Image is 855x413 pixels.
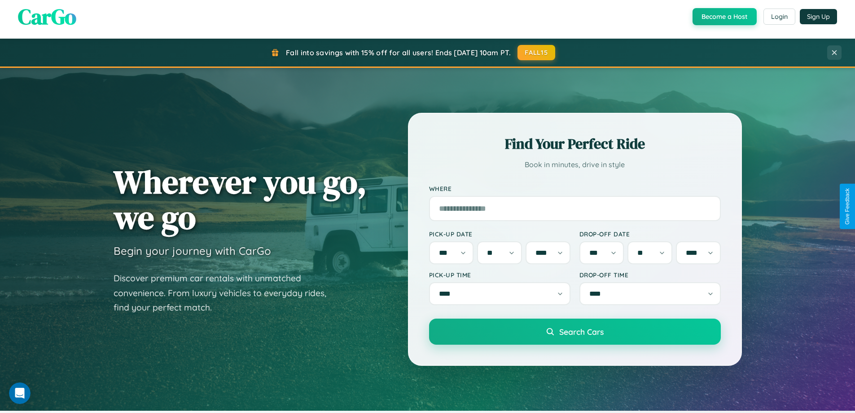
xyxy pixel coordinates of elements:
label: Drop-off Time [579,271,721,279]
span: CarGo [18,2,76,31]
label: Pick-up Time [429,271,570,279]
button: Sign Up [800,9,837,24]
div: Give Feedback [844,188,851,225]
button: Search Cars [429,319,721,345]
h3: Begin your journey with CarGo [114,244,271,258]
h1: Wherever you go, we go [114,164,367,235]
p: Discover premium car rentals with unmatched convenience. From luxury vehicles to everyday rides, ... [114,271,338,315]
iframe: Intercom live chat [9,382,31,404]
button: Login [763,9,795,25]
button: Become a Host [693,8,757,25]
span: Fall into savings with 15% off for all users! Ends [DATE] 10am PT. [286,48,511,57]
p: Book in minutes, drive in style [429,158,721,171]
span: Search Cars [559,327,604,337]
label: Where [429,185,721,192]
h2: Find Your Perfect Ride [429,134,721,154]
label: Pick-up Date [429,230,570,238]
button: FALL15 [517,45,555,60]
label: Drop-off Date [579,230,721,238]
